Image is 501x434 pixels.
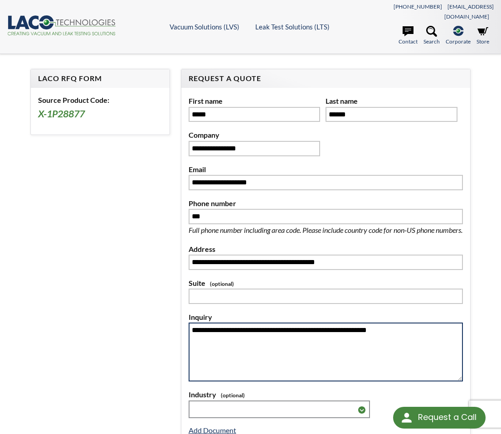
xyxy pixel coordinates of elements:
a: Contact [399,26,418,46]
a: Vacuum Solutions (LVS) [170,23,239,31]
label: Inquiry [189,311,463,323]
div: Request a Call [393,407,486,429]
a: Search [423,26,440,46]
a: Store [477,26,489,46]
a: [PHONE_NUMBER] [394,3,442,10]
a: Leak Test Solutions (LTS) [255,23,330,31]
div: Request a Call [418,407,477,428]
label: Industry [189,389,463,400]
label: Company [189,129,320,141]
label: Phone number [189,198,463,209]
h4: Request A Quote [189,74,463,83]
label: First name [189,95,320,107]
a: [EMAIL_ADDRESS][DOMAIN_NAME] [444,3,494,20]
p: Full phone number including area code. Please include country code for non-US phone numbers. [189,224,463,236]
h4: LACO RFQ Form [38,74,162,83]
span: Corporate [446,37,471,46]
b: Source Product Code: [38,96,109,104]
img: round button [399,410,414,425]
label: Last name [326,95,457,107]
label: Email [189,164,463,175]
label: Address [189,243,463,255]
h3: X-1P28877 [38,108,162,121]
label: Suite [189,277,463,289]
